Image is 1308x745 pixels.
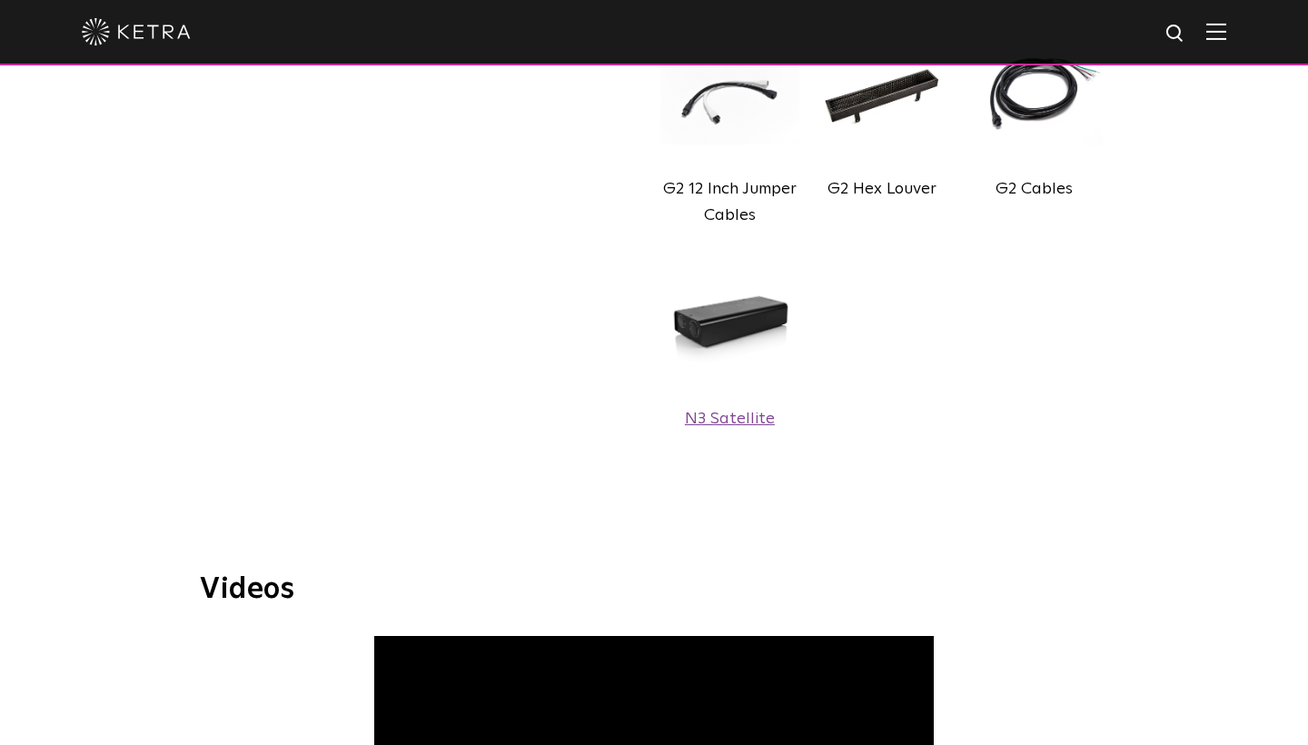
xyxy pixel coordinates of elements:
[813,17,951,172] img: G2 Hex Louver
[82,18,191,45] img: ketra-logo-2019-white
[685,411,775,427] label: N3 Satellite
[663,181,797,223] label: G2 12 Inch Jumper Cables
[965,17,1103,172] img: G2 cables
[1206,23,1226,40] img: Hamburger%20Nav.svg
[200,575,1108,604] h3: Videos
[1164,23,1187,45] img: search icon
[660,247,798,432] a: n3-img@2x N3 Satellite
[660,247,798,402] img: n3-img@2x
[827,181,936,197] label: G2 Hex Louver
[660,17,798,172] img: G2 12 inch cables
[996,181,1073,197] label: G2 Cables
